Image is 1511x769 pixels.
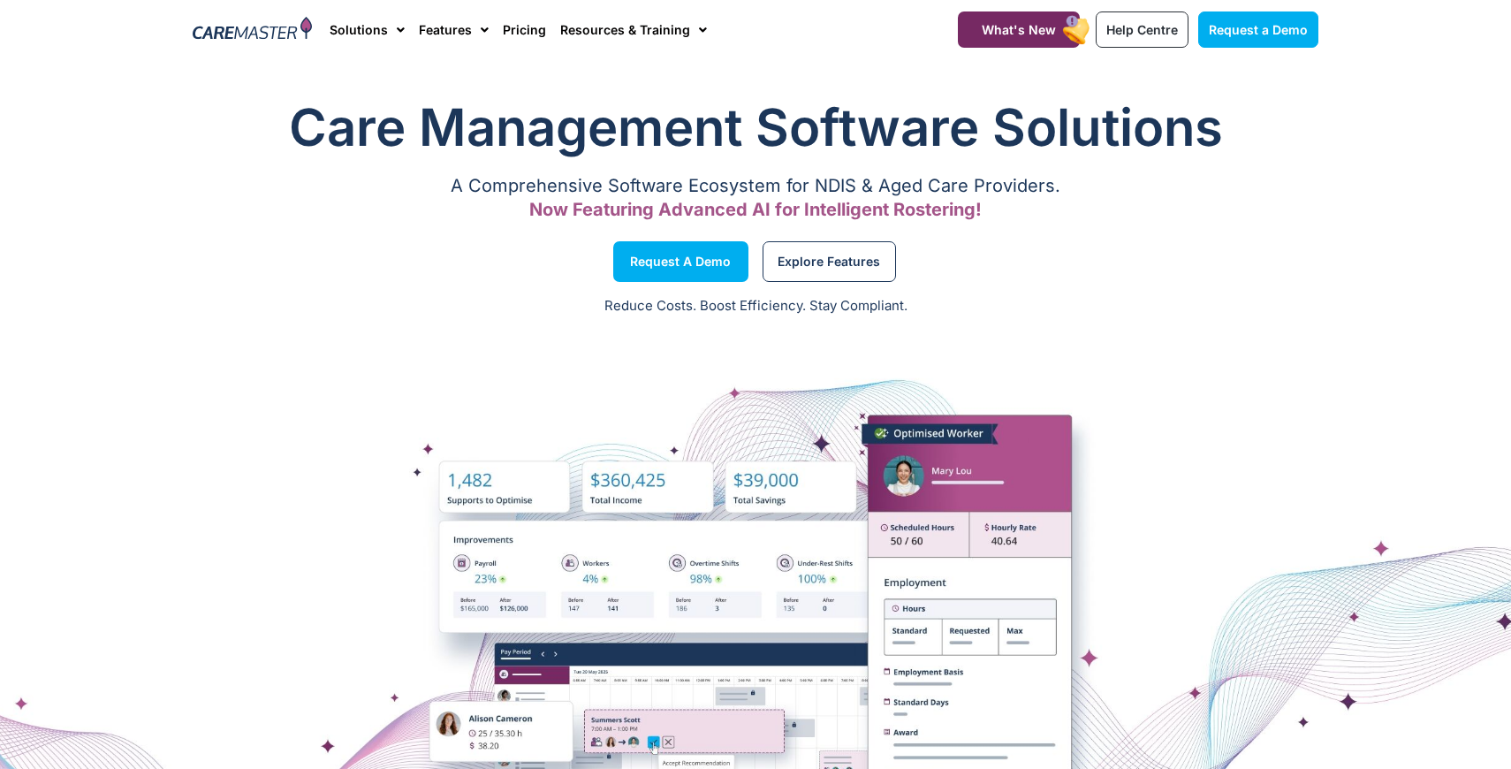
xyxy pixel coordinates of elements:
[11,296,1500,316] p: Reduce Costs. Boost Efficiency. Stay Compliant.
[1106,22,1178,37] span: Help Centre
[193,92,1318,163] h1: Care Management Software Solutions
[193,17,312,43] img: CareMaster Logo
[529,199,982,220] span: Now Featuring Advanced AI for Intelligent Rostering!
[1096,11,1188,48] a: Help Centre
[778,257,880,266] span: Explore Features
[630,257,731,266] span: Request a Demo
[193,180,1318,192] p: A Comprehensive Software Ecosystem for NDIS & Aged Care Providers.
[982,22,1056,37] span: What's New
[1209,22,1308,37] span: Request a Demo
[613,241,748,282] a: Request a Demo
[958,11,1080,48] a: What's New
[763,241,896,282] a: Explore Features
[1198,11,1318,48] a: Request a Demo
